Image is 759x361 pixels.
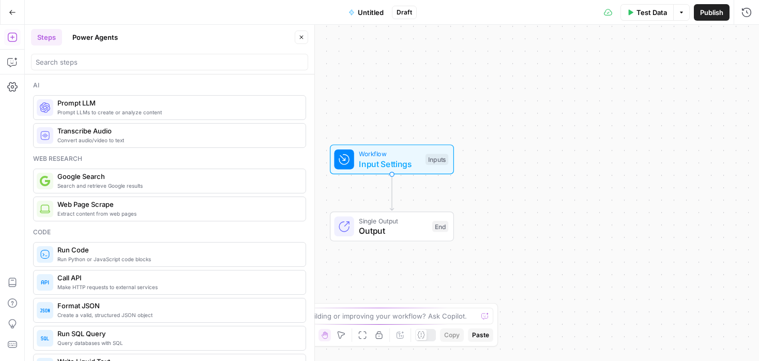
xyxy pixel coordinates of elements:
[57,245,297,255] span: Run Code
[359,216,427,225] span: Single Output
[36,57,303,67] input: Search steps
[57,283,297,291] span: Make HTTP requests to external services
[57,182,297,190] span: Search and retrieve Google results
[444,330,460,340] span: Copy
[432,221,448,232] div: End
[57,328,297,339] span: Run SQL Query
[342,4,390,21] button: Untitled
[468,328,493,342] button: Paste
[296,144,488,174] div: WorkflowInput SettingsInputs
[472,330,489,340] span: Paste
[57,255,297,263] span: Run Python or JavaScript code blocks
[57,199,297,209] span: Web Page Scrape
[57,311,297,319] span: Create a valid, structured JSON object
[57,171,297,182] span: Google Search
[31,29,62,46] button: Steps
[296,212,488,242] div: Single OutputOutputEnd
[33,154,306,163] div: Web research
[57,98,297,108] span: Prompt LLM
[359,149,420,159] span: Workflow
[57,300,297,311] span: Format JSON
[390,174,393,210] g: Edge from start to end
[397,8,412,17] span: Draft
[33,228,306,237] div: Code
[66,29,124,46] button: Power Agents
[694,4,730,21] button: Publish
[57,126,297,136] span: Transcribe Audio
[440,328,464,342] button: Copy
[636,7,667,18] span: Test Data
[359,224,427,237] span: Output
[33,81,306,90] div: Ai
[620,4,673,21] button: Test Data
[700,7,723,18] span: Publish
[57,136,297,144] span: Convert audio/video to text
[358,7,384,18] span: Untitled
[57,339,297,347] span: Query databases with SQL
[426,154,448,165] div: Inputs
[57,108,297,116] span: Prompt LLMs to create or analyze content
[57,209,297,218] span: Extract content from web pages
[359,158,420,170] span: Input Settings
[57,273,297,283] span: Call API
